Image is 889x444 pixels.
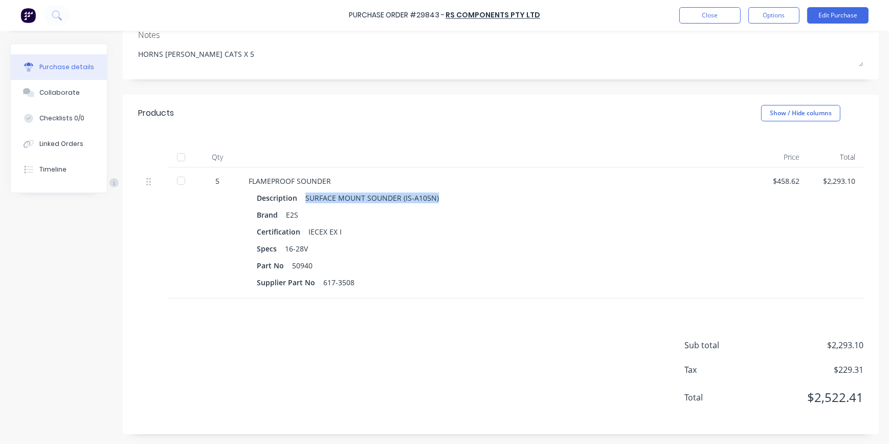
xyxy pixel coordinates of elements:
div: 5 [203,176,232,186]
button: Purchase details [11,54,107,80]
div: Specs [257,241,285,256]
div: Supplier Part No [257,275,323,290]
div: Products [138,107,174,119]
span: $2,293.10 [761,339,863,351]
div: Checklists 0/0 [39,114,84,123]
div: Timeline [39,165,66,174]
textarea: HORNS [PERSON_NAME] CATS X 5 [138,44,863,67]
button: Linked Orders [11,131,107,157]
button: Edit Purchase [807,7,869,24]
button: Checklists 0/0 [11,105,107,131]
span: $229.31 [761,364,863,376]
div: 617-3508 [323,275,354,290]
span: $2,522.41 [761,388,863,407]
div: Collaborate [39,88,80,97]
div: Linked Orders [39,139,83,149]
div: 16-28V [285,241,308,256]
button: Options [748,7,799,24]
button: Timeline [11,157,107,182]
span: Sub total [684,339,761,351]
div: Purchase details [39,62,94,72]
button: Show / Hide columns [761,105,840,121]
div: SURFACE MOUNT SOUNDER (IS-A105N) [305,191,439,205]
div: Price [752,147,808,167]
div: Part No [257,258,292,273]
div: E2S [286,207,298,222]
div: Certification [257,224,308,239]
img: Factory [20,8,36,23]
div: $2,293.10 [816,176,855,186]
div: Brand [257,207,286,222]
a: RS COMPONENTS PTY LTD [446,10,540,20]
div: FLAMEPROOF SOUNDER [249,176,744,186]
div: $458.62 [760,176,799,186]
div: Qty [194,147,240,167]
div: Total [808,147,863,167]
button: Close [679,7,741,24]
span: Total [684,391,761,404]
span: Tax [684,364,761,376]
div: Purchase Order #29843 - [349,10,444,21]
button: Collaborate [11,80,107,105]
div: Description [257,191,305,205]
div: IECEX EX I [308,224,342,239]
div: 50940 [292,258,313,273]
div: Notes [138,29,863,41]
